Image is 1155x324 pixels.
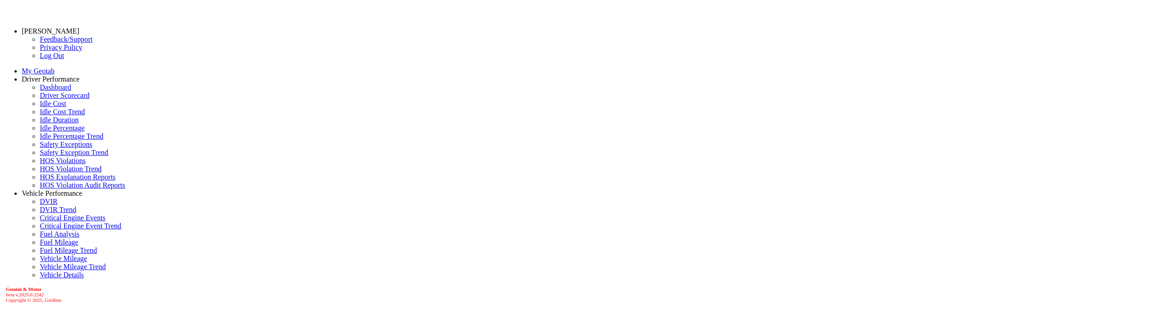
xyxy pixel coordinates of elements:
a: Vehicle Mileage [40,255,87,262]
a: Privacy Policy [40,44,82,51]
a: HOS Violations [40,157,86,164]
a: [PERSON_NAME] [22,27,79,35]
a: DVIR Trend [40,206,76,213]
a: Driver Scorecard [40,92,90,99]
div: Copyright © 2025, Gridline [6,286,1151,303]
a: Vehicle Performance [22,189,82,197]
a: My Geotab [22,67,54,75]
a: Idle Cost Trend [40,108,85,116]
a: DVIR [40,198,57,205]
a: Idle Cost [40,100,66,107]
a: HOS Violation Trend [40,165,102,173]
a: Safety Exception Trend [40,149,108,156]
a: Dashboard [40,83,71,91]
i: beta v.2025.6.2242 [6,292,44,297]
a: Critical Engine Event Trend [40,222,121,230]
a: HOS Violation Audit Reports [40,181,125,189]
b: Gemini & Motor [6,286,42,292]
a: Idle Percentage Trend [40,132,103,140]
a: Idle Duration [40,116,79,124]
a: HOS Explanation Reports [40,173,115,181]
a: Vehicle Details [40,271,84,279]
a: Log Out [40,52,64,59]
a: Driver Performance [22,75,80,83]
a: Fuel Mileage Trend [40,247,97,254]
a: Critical Engine Events [40,214,105,222]
a: Fuel Analysis [40,230,80,238]
a: Safety Exceptions [40,140,92,148]
a: Feedback/Support [40,35,92,43]
a: Vehicle Mileage Trend [40,263,106,271]
a: Idle Percentage [40,124,85,132]
a: Fuel Mileage [40,238,78,246]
